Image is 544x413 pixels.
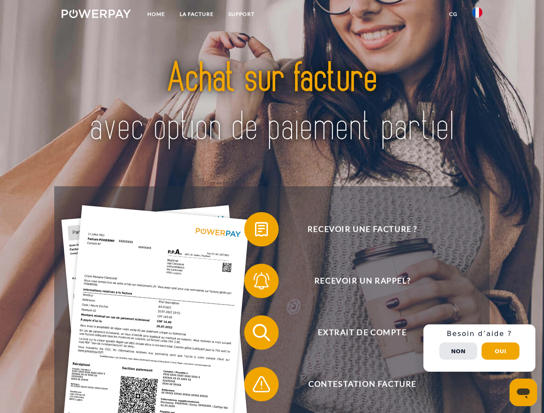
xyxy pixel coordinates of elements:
img: qb_warning.svg [251,373,272,395]
a: Home [140,6,172,22]
button: Recevoir un rappel? [244,264,468,298]
iframe: Button to launch messaging window [510,379,537,406]
span: Contestation Facture [257,367,468,401]
h3: Besoin d’aide ? [429,330,530,338]
button: Oui [482,342,519,360]
button: Recevoir une facture ? [244,212,468,247]
img: fr [472,7,482,18]
a: Support [221,6,262,22]
button: Extrait de compte [244,315,468,350]
img: qb_bill.svg [251,219,272,240]
span: Recevoir un rappel? [257,264,468,298]
a: CG [442,6,465,22]
img: qb_bell.svg [251,270,272,292]
a: LA FACTURE [172,6,221,22]
button: Contestation Facture [244,367,468,401]
div: Schnellhilfe [423,324,535,372]
img: qb_search.svg [251,322,272,343]
button: Non [439,342,477,360]
img: title-powerpay_fr.svg [82,41,462,165]
span: Extrait de compte [257,315,468,350]
span: Recevoir une facture ? [257,212,468,247]
img: logo-powerpay-white.svg [62,9,131,18]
